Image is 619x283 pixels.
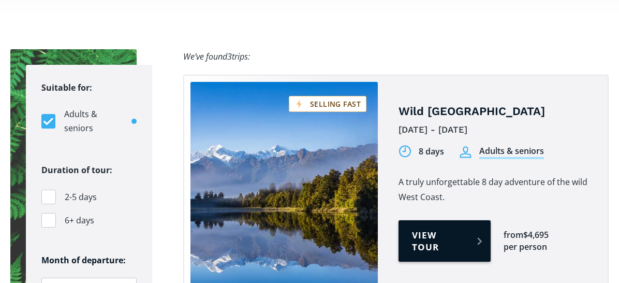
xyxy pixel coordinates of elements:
div: 8 [419,146,423,158]
span: 6+ days [65,214,94,228]
legend: Duration of tour: [41,163,112,178]
p: A truly unforgettable 8 day adventure of the wild West Coast. [399,175,592,205]
div: days [425,146,444,158]
div: We’ve found trips: [183,49,250,64]
h6: Month of departure: [41,255,137,266]
div: [DATE] - [DATE] [399,122,592,138]
a: View tour [399,220,491,262]
legend: Suitable for: [41,80,92,95]
h4: Wild [GEOGRAPHIC_DATA] [399,104,592,119]
div: Adults & seniors [479,145,544,159]
div: $4,695 [523,229,549,241]
span: 2-5 days [65,190,97,204]
span: Adults & seniors [64,107,126,135]
div: per person [504,241,547,253]
span: 3 [227,51,232,62]
div: from [504,229,523,241]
